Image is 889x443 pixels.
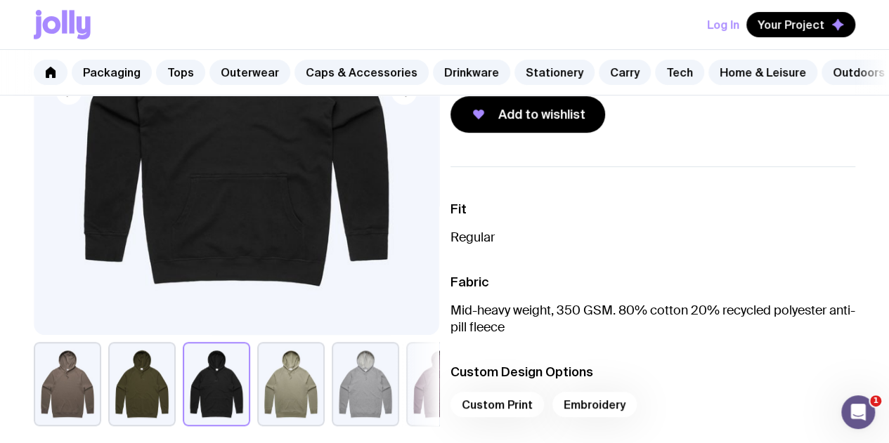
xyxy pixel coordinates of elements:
[450,201,856,218] h3: Fit
[294,60,429,85] a: Caps & Accessories
[209,60,290,85] a: Outerwear
[450,96,605,133] button: Add to wishlist
[156,60,205,85] a: Tops
[599,60,651,85] a: Carry
[450,274,856,291] h3: Fabric
[72,60,152,85] a: Packaging
[514,60,595,85] a: Stationery
[450,229,856,246] p: Regular
[450,302,856,336] p: Mid-heavy weight, 350 GSM. 80% cotton 20% recycled polyester anti-pill fleece
[758,18,824,32] span: Your Project
[498,106,585,123] span: Add to wishlist
[655,60,704,85] a: Tech
[746,12,855,37] button: Your Project
[708,60,817,85] a: Home & Leisure
[841,395,875,429] iframe: Intercom live chat
[707,12,739,37] button: Log In
[870,395,881,406] span: 1
[450,364,856,381] h3: Custom Design Options
[433,60,510,85] a: Drinkware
